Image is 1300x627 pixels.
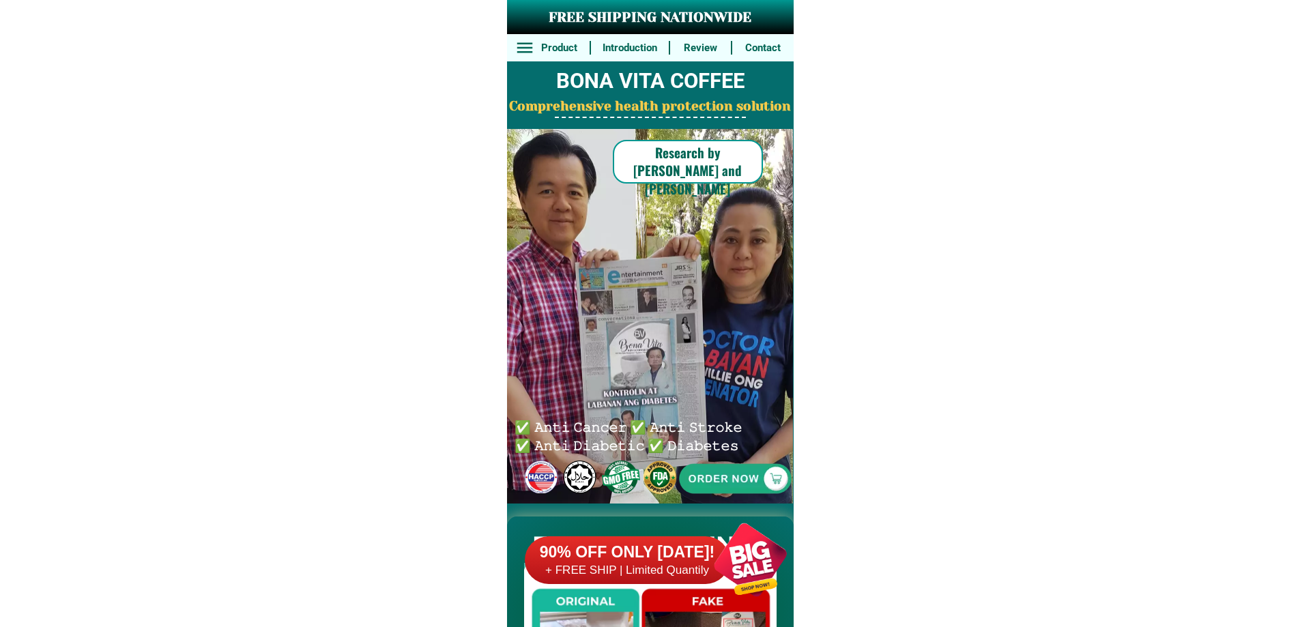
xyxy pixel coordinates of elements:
h6: Research by [PERSON_NAME] and [PERSON_NAME] [613,143,763,198]
h6: 90% OFF ONLY [DATE]! [525,542,730,563]
h2: FAKE VS ORIGINAL [507,527,794,564]
h6: + FREE SHIP | Limited Quantily [525,563,730,578]
h2: Comprehensive health protection solution [507,97,794,117]
h6: Contact [740,40,786,56]
h2: BONA VITA COFFEE [507,65,794,98]
h6: Review [678,40,724,56]
h6: Introduction [598,40,661,56]
h6: Product [536,40,582,56]
h6: ✅ 𝙰𝚗𝚝𝚒 𝙲𝚊𝚗𝚌𝚎𝚛 ✅ 𝙰𝚗𝚝𝚒 𝚂𝚝𝚛𝚘𝚔𝚎 ✅ 𝙰𝚗𝚝𝚒 𝙳𝚒𝚊𝚋𝚎𝚝𝚒𝚌 ✅ 𝙳𝚒𝚊𝚋𝚎𝚝𝚎𝚜 [515,417,748,453]
h3: FREE SHIPPING NATIONWIDE [507,8,794,28]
